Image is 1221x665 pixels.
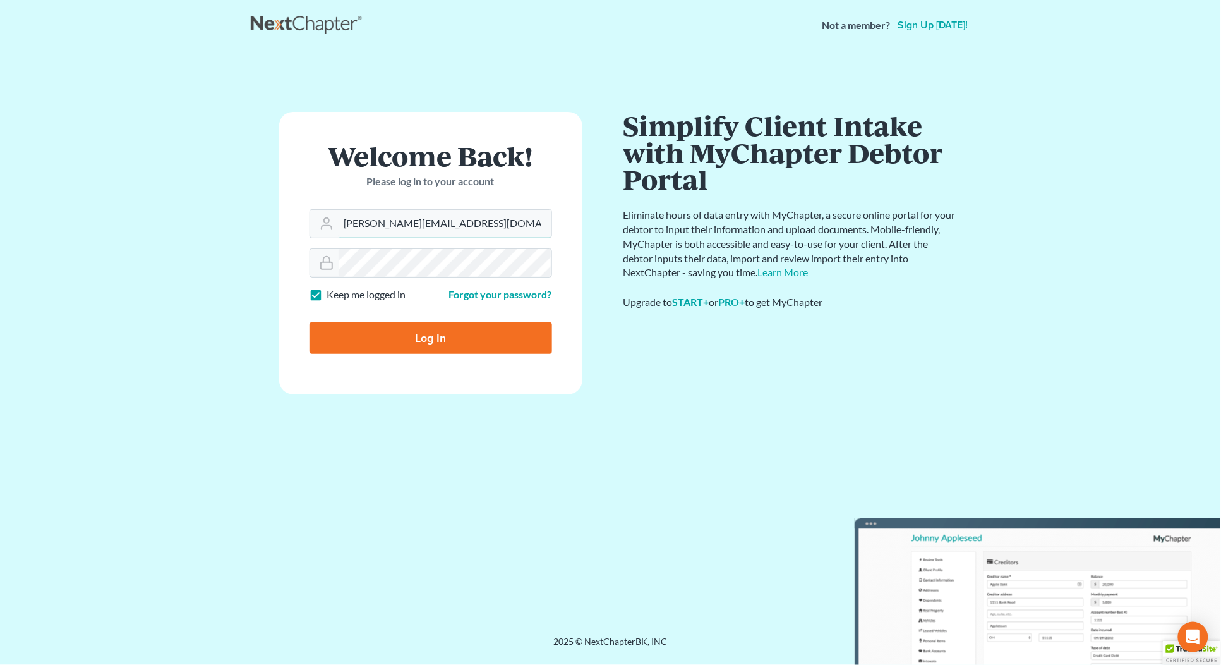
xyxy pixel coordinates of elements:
p: Please log in to your account [310,174,552,189]
label: Keep me logged in [327,288,406,302]
a: Sign up [DATE]! [896,20,971,30]
a: Learn More [758,266,809,278]
div: Open Intercom Messenger [1178,622,1208,652]
p: Eliminate hours of data entry with MyChapter, a secure online portal for your debtor to input the... [623,208,958,280]
a: Forgot your password? [449,288,552,300]
input: Log In [310,322,552,354]
input: Email Address [339,210,551,238]
h1: Simplify Client Intake with MyChapter Debtor Portal [623,112,958,193]
a: PRO+ [719,296,745,308]
div: TrustedSite Certified [1163,641,1221,665]
div: Upgrade to or to get MyChapter [623,295,958,310]
strong: Not a member? [822,18,891,33]
a: START+ [673,296,709,308]
div: 2025 © NextChapterBK, INC [251,635,971,658]
h1: Welcome Back! [310,142,552,169]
